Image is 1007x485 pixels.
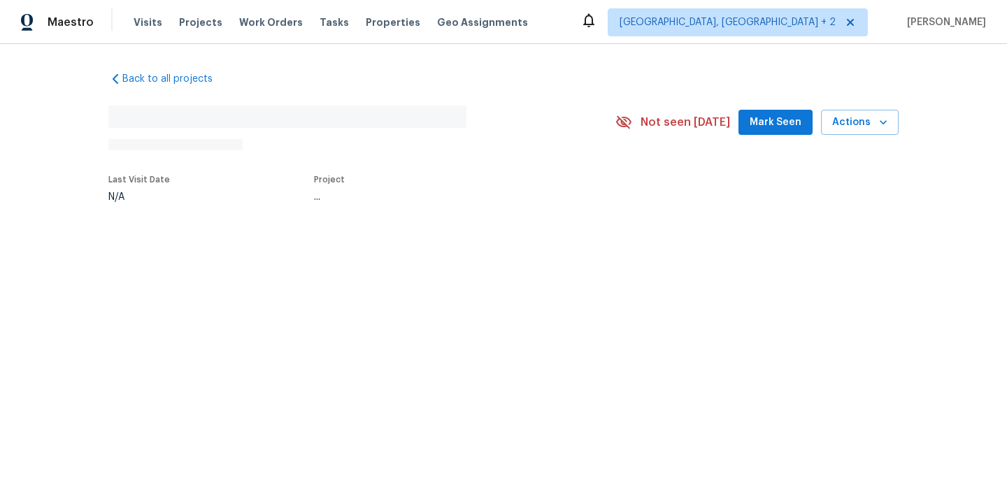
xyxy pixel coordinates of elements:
[108,192,170,202] div: N/A
[620,15,836,29] span: [GEOGRAPHIC_DATA], [GEOGRAPHIC_DATA] + 2
[320,17,349,27] span: Tasks
[366,15,420,29] span: Properties
[738,110,813,136] button: Mark Seen
[314,192,583,202] div: ...
[437,15,528,29] span: Geo Assignments
[641,115,730,129] span: Not seen [DATE]
[108,175,170,184] span: Last Visit Date
[48,15,94,29] span: Maestro
[179,15,222,29] span: Projects
[750,114,801,131] span: Mark Seen
[901,15,986,29] span: [PERSON_NAME]
[239,15,303,29] span: Work Orders
[134,15,162,29] span: Visits
[108,72,243,86] a: Back to all projects
[314,175,345,184] span: Project
[832,114,887,131] span: Actions
[821,110,899,136] button: Actions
